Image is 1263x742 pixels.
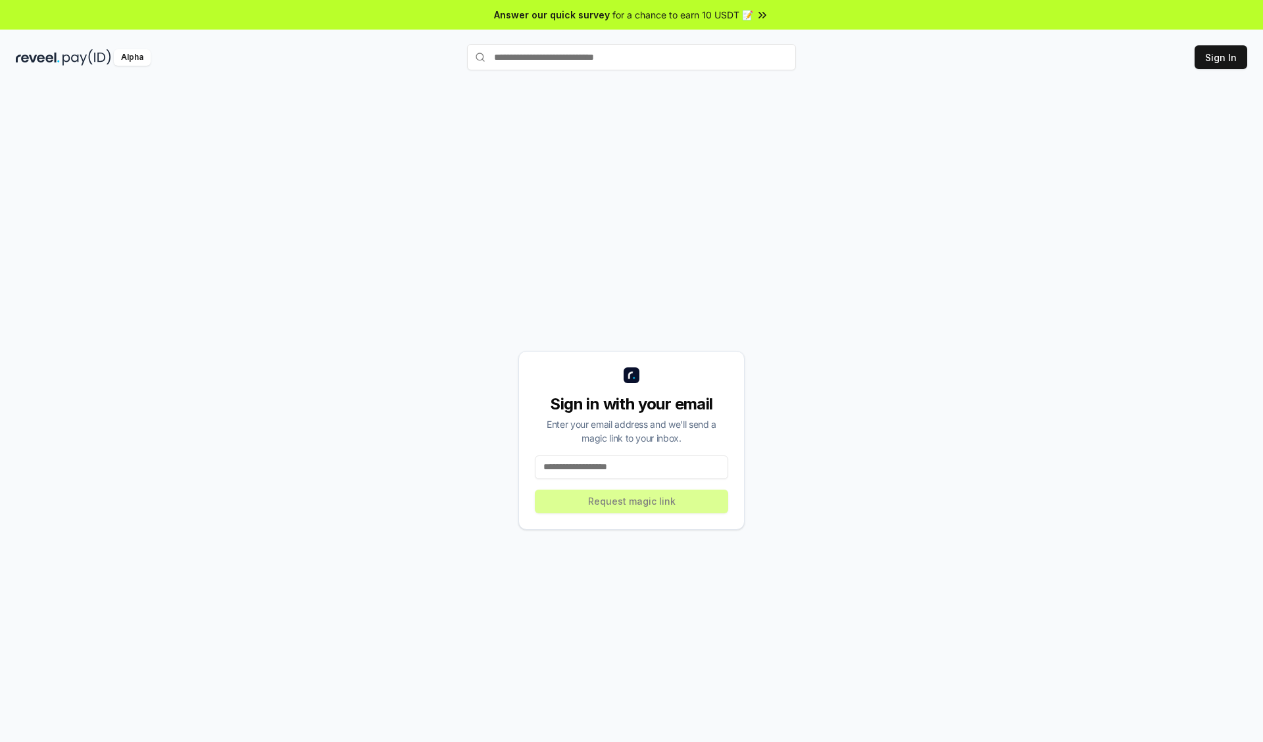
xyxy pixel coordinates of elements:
span: for a chance to earn 10 USDT 📝 [612,8,753,22]
div: Alpha [114,49,151,66]
span: Answer our quick survey [494,8,610,22]
button: Sign In [1195,45,1247,69]
div: Enter your email address and we’ll send a magic link to your inbox. [535,417,728,445]
div: Sign in with your email [535,394,728,415]
img: pay_id [62,49,111,66]
img: reveel_dark [16,49,60,66]
img: logo_small [624,367,639,383]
